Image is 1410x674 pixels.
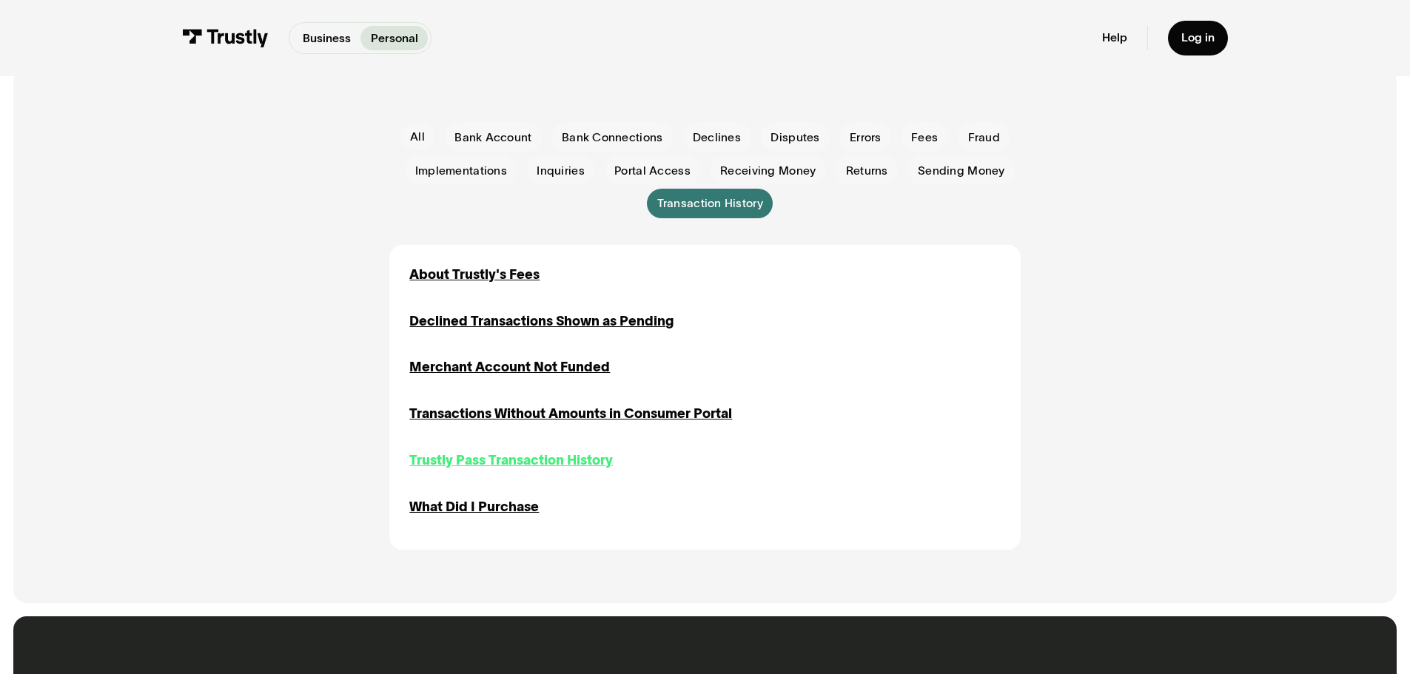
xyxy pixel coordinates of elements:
[771,129,819,146] span: Disputes
[968,129,1000,146] span: Fraud
[409,357,610,377] a: Merchant Account Not Funded
[409,404,732,424] a: Transactions Without Amounts in Consumer Portal
[303,30,351,47] p: Business
[371,30,418,47] p: Personal
[454,129,531,146] span: Bank Account
[415,163,507,179] span: Implementations
[409,311,674,331] a: Declined Transactions Shown as Pending
[389,122,1020,218] form: Email Form
[693,129,741,146] span: Declines
[1102,30,1127,45] a: Help
[720,163,816,179] span: Receiving Money
[409,497,539,517] a: What Did I Purchase
[292,26,360,50] a: Business
[657,195,763,212] span: Transaction History
[846,163,888,179] span: Returns
[410,129,425,145] div: All
[918,163,1005,179] span: Sending Money
[360,26,428,50] a: Personal
[182,29,269,47] img: Trustly Logo
[537,163,585,179] span: Inquiries
[409,265,540,285] a: About Trustly's Fees
[400,124,435,150] a: All
[562,129,662,146] span: Bank Connections
[1181,30,1215,45] div: Log in
[1168,21,1228,55] a: Log in
[850,129,882,146] span: Errors
[614,163,691,179] span: Portal Access
[911,129,938,146] span: Fees
[409,451,613,471] a: Trustly Pass Transaction History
